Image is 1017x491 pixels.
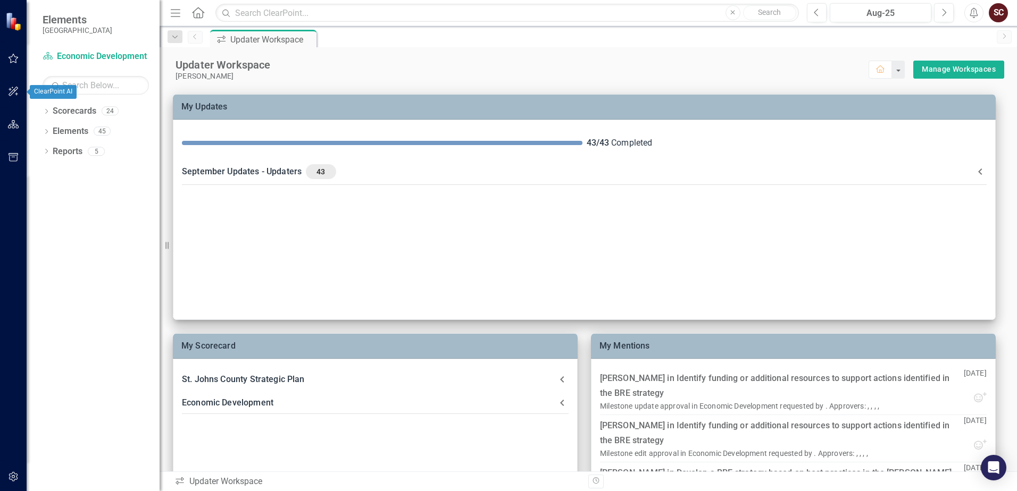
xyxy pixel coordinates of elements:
button: SC [989,3,1008,22]
div: Completed [587,137,987,149]
div: 5 [88,147,105,156]
span: Search [758,8,781,16]
div: Milestone update approval in Economic Development requested by . Approvers: , , , , [600,401,879,411]
div: Aug-25 [833,7,928,20]
div: Milestone edit approval in Economic Development requested by . Approvers: , , , , [600,448,868,459]
div: 24 [102,107,119,116]
div: [PERSON_NAME] in [600,418,964,448]
img: ClearPoint Strategy [5,12,24,30]
a: Manage Workspaces [922,63,996,76]
div: [PERSON_NAME] in [600,371,964,401]
div: [PERSON_NAME] in [600,465,952,480]
div: 45 [94,127,111,136]
p: [DATE] [964,368,987,391]
a: Elements [53,125,88,138]
span: 43 [310,167,331,176]
a: Identify funding or additional resources to support actions identified in the BRE strategy [600,420,949,445]
div: Updater Workspace [230,33,314,46]
div: Updater Workspace [174,476,580,488]
div: split button [913,61,1004,79]
div: ClearPoint AI [30,85,77,99]
input: Search ClearPoint... [215,4,799,22]
button: Manage Workspaces [913,61,1004,79]
div: September Updates - Updaters [182,164,974,179]
div: 43 / 43 [587,137,610,149]
div: Economic Development [173,391,577,414]
span: Elements [43,13,112,26]
a: Identify funding or additional resources to support actions identified in the BRE strategy [600,373,949,398]
div: St. Johns County Strategic Plan [173,368,577,391]
button: Aug-25 [830,3,931,22]
p: [DATE] [964,415,987,438]
a: My Updates [181,101,228,112]
div: Economic Development [182,395,556,410]
a: Reports [53,146,82,158]
a: Develop a BRE strategy based on best practices in the [PERSON_NAME] [677,468,952,478]
div: September Updates - Updaters43 [173,158,995,185]
div: Open Intercom Messenger [981,455,1006,480]
small: [GEOGRAPHIC_DATA] [43,26,112,35]
input: Search Below... [43,76,149,95]
a: Economic Development [43,50,149,63]
a: My Mentions [599,341,650,351]
a: Scorecards [53,105,96,117]
a: My Scorecard [181,341,236,351]
div: Updater Workspace [176,58,869,72]
div: St. Johns County Strategic Plan [182,372,556,387]
button: Search [743,5,796,20]
p: [DATE] [964,462,987,478]
div: [PERSON_NAME] [176,72,869,81]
